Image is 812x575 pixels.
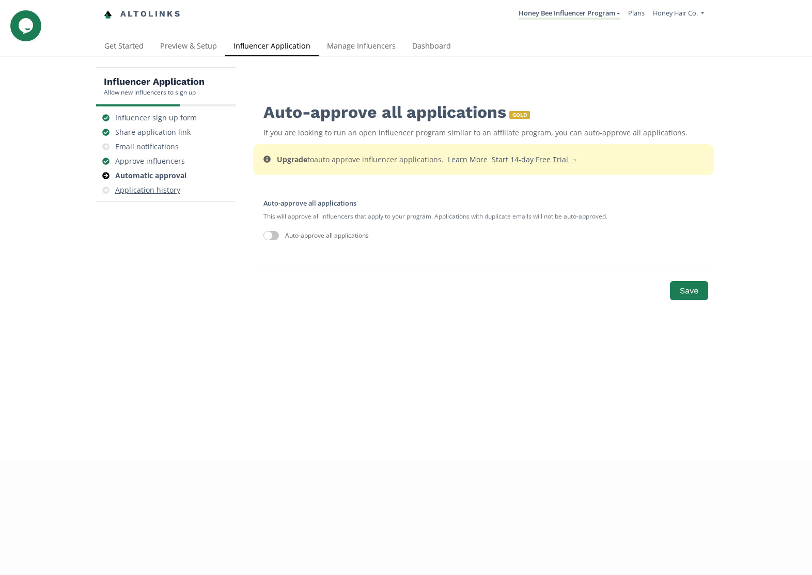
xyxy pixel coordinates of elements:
[263,92,704,123] div: Auto-approve all applications
[263,198,356,208] label: Auto-approve all applications
[115,185,180,195] div: Application history
[404,37,459,57] a: Dashboard
[628,8,645,18] a: Plans
[670,281,708,300] button: Save
[104,75,205,88] h5: Influencer Application
[492,154,577,164] a: Start 14-day Free Trial →
[104,88,205,97] div: Allow new influencers to sign up
[225,37,319,57] a: Influencer Application
[263,208,704,225] small: This will approve all influencers that apply to your program. Applications with duplicate emails ...
[115,170,186,181] div: Automatic approval
[509,111,530,119] span: GOLD
[115,156,185,166] div: Approve influencers
[263,128,704,175] div: If you are looking to run an open influencer program similar to an affiliate program, you can aut...
[96,37,152,57] a: Get Started
[506,100,530,122] a: GOLD
[277,154,577,164] span: to auto approve influencer applications.
[152,37,225,57] a: Preview & Setup
[104,6,181,23] a: Altolinks
[115,127,191,137] div: Share application link
[277,154,307,164] strong: Upgrade
[653,8,704,20] a: Honey Hair Co.
[285,231,369,240] div: Auto-approve all applications
[653,8,698,18] span: Honey Hair Co.
[519,8,620,20] a: Honey Bee Influencer Program
[115,142,179,152] div: Email notifications
[115,113,197,123] div: Influencer sign up form
[104,10,112,19] img: favicon-32x32.png
[10,10,43,41] iframe: chat widget
[448,154,488,164] a: Learn More
[319,37,404,57] a: Manage Influencers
